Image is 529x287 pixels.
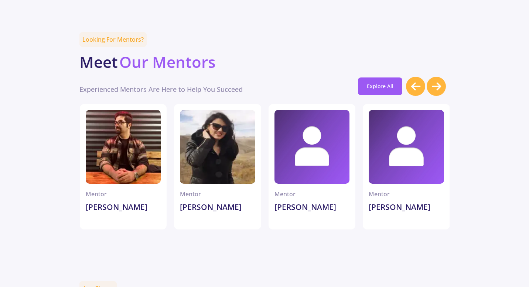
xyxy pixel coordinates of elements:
[269,104,356,229] a: Mentor[PERSON_NAME]
[80,104,167,229] a: Mentor[PERSON_NAME]
[180,201,255,224] p: [PERSON_NAME]
[369,201,444,224] p: [PERSON_NAME]
[86,190,161,198] div: Mentor
[369,190,444,198] div: Mentor
[79,32,147,47] span: Looking For Mentors?
[358,77,402,95] a: Explore All
[274,190,350,198] div: Mentor
[180,190,255,198] div: Mentor
[274,201,350,224] p: [PERSON_NAME]
[79,83,243,95] span: Experienced Mentors Are Here to Help You Succeed
[363,104,450,229] a: Mentor[PERSON_NAME]
[86,201,161,224] p: [PERSON_NAME]
[79,51,118,72] b: Meet
[119,51,215,72] b: Our Mentors
[174,104,261,229] a: Mentor[PERSON_NAME]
